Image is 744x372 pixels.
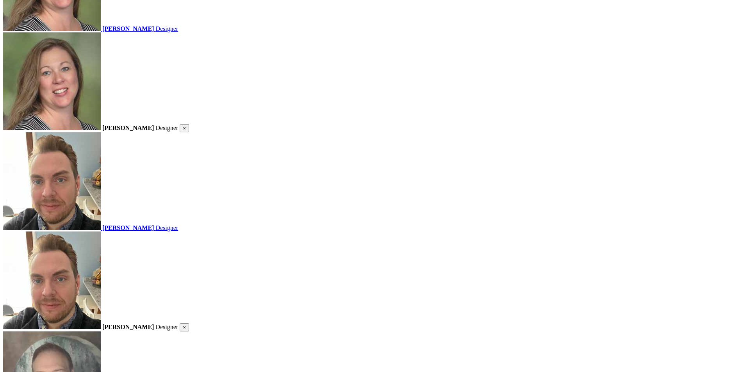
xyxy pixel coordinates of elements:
[155,224,178,231] span: Designer
[155,25,178,32] span: Designer
[3,132,741,231] a: closet factory employee Tucker Alex [PERSON_NAME] Designer
[102,324,154,330] strong: [PERSON_NAME]
[3,231,101,329] img: closet factory employee Tucker Alex
[183,125,186,131] span: ×
[102,25,154,32] strong: [PERSON_NAME]
[102,125,154,131] strong: [PERSON_NAME]
[3,32,101,130] img: closet factory employee Tucker Holly
[155,324,178,330] span: Designer
[180,124,189,132] button: Close
[183,324,186,330] span: ×
[180,323,189,331] button: Close
[3,132,101,230] img: closet factory employee Tucker Alex
[155,125,178,131] span: Designer
[102,224,154,231] strong: [PERSON_NAME]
